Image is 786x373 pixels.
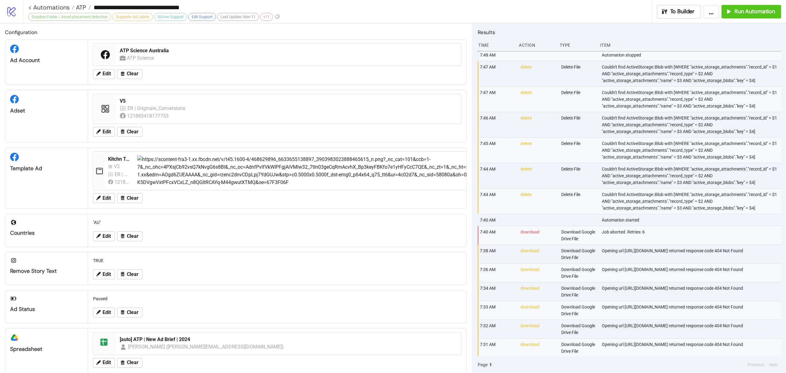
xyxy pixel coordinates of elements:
[108,156,132,163] div: Kitchn Template
[520,226,556,245] div: download
[601,112,783,137] div: Couldn't find ActiveStorage::Blob with [WHERE "active_storage_attachments"."record_id" = $1 AND "...
[670,8,695,15] span: To Builder
[479,138,516,163] div: 7:45 AM
[127,71,138,77] span: Clear
[93,231,115,241] button: Edit
[93,358,115,368] button: Edit
[479,282,516,301] div: 7:34 AM
[127,54,155,62] div: ATP Science
[601,320,783,338] div: Opening url [URL][DOMAIN_NAME] returned response code 404 Not Found
[520,245,556,263] div: download
[479,189,516,214] div: 7:44 AM
[28,4,74,10] a: < Automations
[561,61,597,86] div: Delete File
[601,61,783,86] div: Couldn't find ActiveStorage::Blob with [WHERE "active_storage_attachments"."record_id" = $1 AND "...
[74,3,86,11] span: ATP
[137,155,542,186] img: https://scontent-fra3-1.xx.fbcdn.net/v/t45.1600-4/468629896_6633655138897_3903983023888465615_n.p...
[601,226,783,245] div: Job aborted. Retries: 6
[561,112,597,137] div: Delete File
[114,163,123,170] div: V2
[127,234,138,239] span: Clear
[103,272,111,277] span: Edit
[561,339,597,357] div: Download Google Drive File
[601,49,783,61] div: Automation stopped
[601,214,783,226] div: Automation started
[127,310,138,315] span: Clear
[103,310,111,315] span: Edit
[217,13,259,21] div: Last Update: Nov-11
[561,282,597,301] div: Download Google Drive File
[488,361,494,368] button: 1
[93,308,115,317] button: Edit
[478,28,781,36] h2: Results
[91,255,464,266] div: TRUE
[127,129,138,135] span: Clear
[115,171,130,178] div: ER | Originals_Conversions
[479,61,516,86] div: 7:47 AM
[128,343,284,351] div: [PERSON_NAME] ([PERSON_NAME][EMAIL_ADDRESS][DOMAIN_NAME])
[120,47,457,54] div: ATP Science Australia
[561,264,597,282] div: Download Google Drive File
[520,138,556,163] div: delete
[91,293,464,304] div: Paused
[117,69,142,79] button: Clear
[722,5,781,18] button: Run Automation
[10,346,83,353] div: Spreadsheet
[103,129,111,135] span: Edit
[10,107,83,114] div: Adset
[103,71,111,77] span: Edit
[5,28,467,36] h2: Configuration
[91,217,464,228] div: "AU"
[188,13,216,21] div: Edit Support
[127,112,170,120] div: 121883418177755
[601,339,783,357] div: Opening url [URL][DOMAIN_NAME] returned response code 404 Not Found
[117,231,142,241] button: Clear
[520,112,556,137] div: delete
[10,57,83,64] div: Ad Account
[479,214,516,226] div: 7:40 AM
[601,264,783,282] div: Opening url [URL][DOMAIN_NAME] returned response code 404 Not Found
[518,39,554,51] div: Action
[479,245,516,263] div: 7:38 AM
[478,39,514,51] div: Time
[10,268,83,275] div: Remove Story Text
[561,301,597,320] div: Download Google Drive File
[117,358,142,368] button: Clear
[767,361,780,368] button: Next
[127,272,138,277] span: Clear
[127,104,186,112] div: ER | Originals_Conversions
[117,308,142,317] button: Clear
[520,282,556,301] div: download
[154,13,187,21] div: GDrive Support
[10,306,83,313] div: Ad Status
[746,361,766,368] button: Previous
[93,269,115,279] button: Edit
[520,301,556,320] div: download
[117,127,142,137] button: Clear
[127,195,138,201] span: Clear
[479,163,516,188] div: 7:44 AM
[561,163,597,188] div: Delete File
[103,195,111,201] span: Edit
[103,234,111,239] span: Edit
[657,5,701,18] button: To Builder
[561,138,597,163] div: Delete File
[93,69,115,79] button: Edit
[601,87,783,112] div: Couldn't find ActiveStorage::Blob with [WHERE "active_storage_attachments"."record_id" = $1 AND "...
[600,39,781,51] div: Item
[601,189,783,214] div: Couldn't find ActiveStorage::Blob with [WHERE "active_storage_attachments"."record_id" = $1 AND "...
[93,193,115,203] button: Edit
[561,245,597,263] div: Download Google Drive File
[127,360,138,365] span: Clear
[479,320,516,338] div: 7:32 AM
[734,8,775,15] span: Run Automation
[561,189,597,214] div: Delete File
[479,264,516,282] div: 7:36 AM
[10,230,83,237] div: Countries
[479,339,516,357] div: 7:31 AM
[93,127,115,137] button: Edit
[479,301,516,320] div: 7:33 AM
[478,361,488,368] span: Page
[520,163,556,188] div: delete
[520,320,556,338] div: download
